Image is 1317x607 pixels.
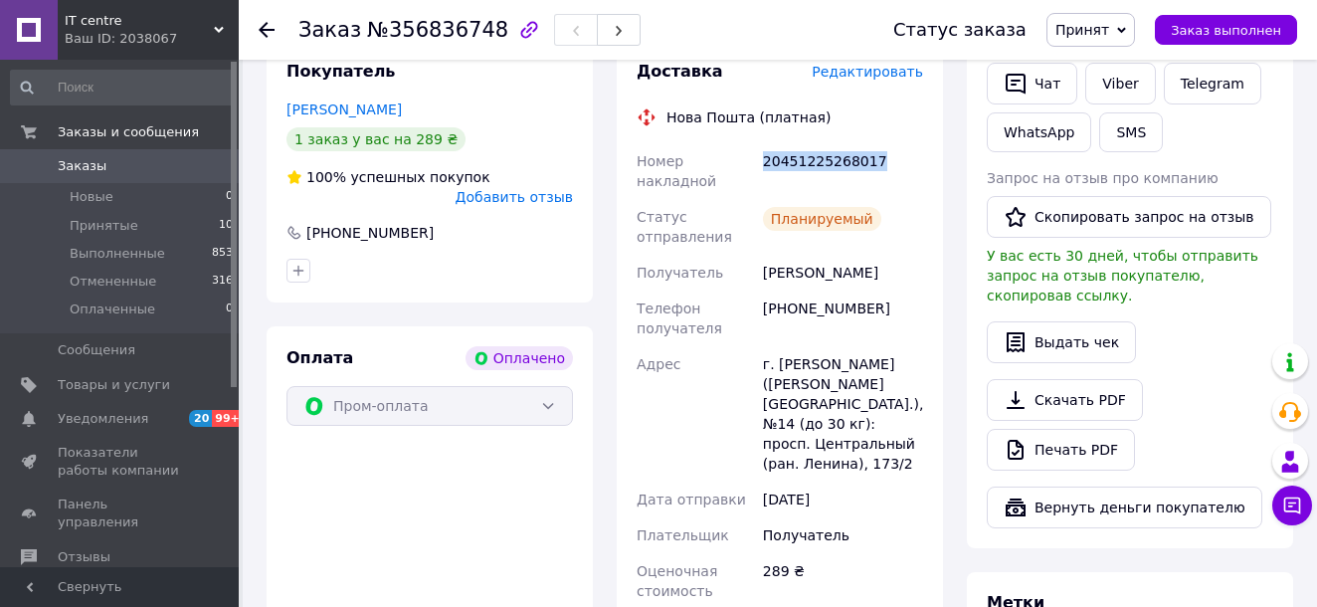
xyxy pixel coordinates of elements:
span: Доставка [637,62,723,81]
span: Оценочная стоимость [637,563,717,599]
span: 0 [226,188,233,206]
button: Заказ выполнен [1155,15,1297,45]
div: Вернуться назад [259,20,275,40]
div: [PHONE_NUMBER] [759,291,927,346]
div: Статус заказа [893,20,1027,40]
span: Показатели работы компании [58,444,184,480]
div: г. [PERSON_NAME] ([PERSON_NAME][GEOGRAPHIC_DATA].), №14 (до 30 кг): просп. Центральный (ран. Лени... [759,346,927,482]
div: Ваш ID: 2038067 [65,30,239,48]
span: Телефон получателя [637,301,722,336]
button: Выдать чек [987,321,1136,363]
a: Viber [1085,63,1155,104]
div: 20451225268017 [759,143,927,199]
span: Заказ [298,18,361,42]
span: Редактировать [812,64,923,80]
span: 316 [212,273,233,291]
span: 0 [226,301,233,318]
span: 20 [189,410,212,427]
span: 10 [219,217,233,235]
span: 853 [212,245,233,263]
div: успешных покупок [286,167,490,187]
a: [PERSON_NAME] [286,101,402,117]
button: Чат [987,63,1077,104]
span: Добавить отзыв [456,189,573,205]
a: Telegram [1164,63,1261,104]
span: Оплаченные [70,301,155,318]
span: У вас есть 30 дней, чтобы отправить запрос на отзыв покупателю, скопировав ссылку. [987,248,1258,303]
div: [PHONE_NUMBER] [304,223,436,243]
span: Дата отправки [637,492,746,507]
span: Покупатель [286,62,395,81]
span: Заказы и сообщения [58,123,199,141]
span: Получатель [637,265,723,281]
div: Планируемый [763,207,881,231]
button: Вернуть деньги покупателю [987,487,1262,528]
span: Сообщения [58,341,135,359]
span: Заказ выполнен [1171,23,1281,38]
span: Запрос на отзыв про компанию [987,170,1219,186]
div: Нова Пошта (платная) [661,107,836,127]
input: Поиск [10,70,235,105]
button: Чат с покупателем [1272,486,1312,525]
span: №356836748 [367,18,508,42]
span: IT centre [65,12,214,30]
button: Скопировать запрос на отзыв [987,196,1271,238]
span: Номер накладной [637,153,716,189]
div: Оплачено [466,346,573,370]
span: Заказы [58,157,106,175]
a: Скачать PDF [987,379,1143,421]
div: 1 заказ у вас на 289 ₴ [286,127,466,151]
span: Адрес [637,356,680,372]
div: Получатель [759,517,927,553]
span: Отмененные [70,273,156,291]
a: Печать PDF [987,429,1135,471]
div: [PERSON_NAME] [759,255,927,291]
span: Отзывы [58,548,110,566]
a: WhatsApp [987,112,1091,152]
span: Статус отправления [637,209,732,245]
span: Выполненные [70,245,165,263]
span: Панель управления [58,496,184,531]
span: Принят [1055,22,1109,38]
div: [DATE] [759,482,927,517]
span: Оплата [286,348,353,367]
span: 99+ [212,410,245,427]
span: Товары и услуги [58,376,170,394]
span: Уведомления [58,410,148,428]
span: Принятые [70,217,138,235]
button: SMS [1099,112,1163,152]
span: Новые [70,188,113,206]
span: Плательщик [637,527,729,543]
span: 100% [306,169,346,185]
